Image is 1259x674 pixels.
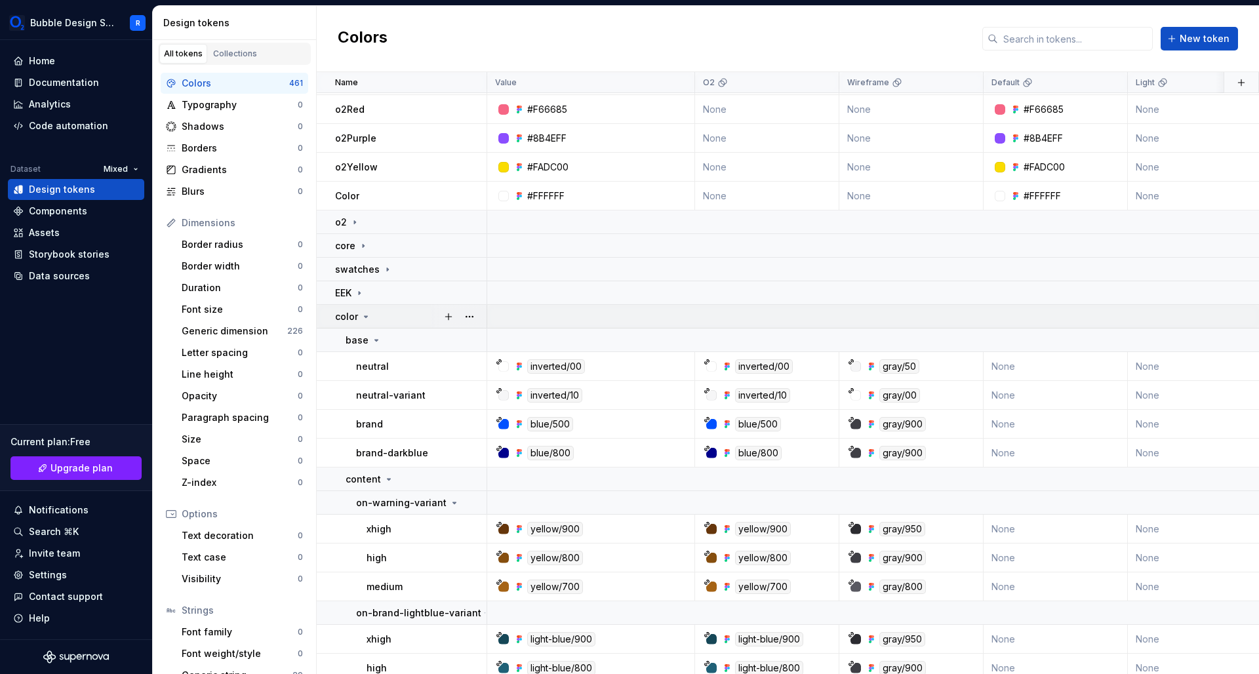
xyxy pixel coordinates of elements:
div: Bubble Design System [30,16,114,30]
div: Contact support [29,590,103,603]
a: Line height0 [176,364,308,385]
div: gray/950 [879,522,925,536]
p: high [367,551,387,565]
div: gray/00 [879,388,920,403]
a: Border radius0 [176,234,308,255]
div: gray/900 [879,446,926,460]
a: Colors461 [161,73,308,94]
div: Dataset [10,164,41,174]
div: Font weight/style [182,647,298,660]
div: #FADC00 [1024,161,1065,174]
td: None [984,439,1128,467]
div: Strings [182,604,303,617]
div: Notifications [29,504,89,517]
div: #FFFFFF [527,189,565,203]
div: 0 [298,100,303,110]
div: gray/900 [879,551,926,565]
div: 0 [298,165,303,175]
a: Data sources [8,266,144,287]
p: on-warning-variant [356,496,447,509]
div: yellow/700 [527,580,583,594]
td: None [984,572,1128,601]
div: blue/800 [527,446,574,460]
div: yellow/800 [735,551,791,565]
td: None [695,182,839,210]
a: Gradients0 [161,159,308,180]
div: Current plan : Free [10,435,142,448]
button: Bubble Design SystemR [3,9,150,37]
a: Typography0 [161,94,308,115]
p: o2Red [335,103,365,116]
div: 0 [298,574,303,584]
td: None [984,544,1128,572]
div: Visibility [182,572,298,585]
div: 0 [298,627,303,637]
a: Duration0 [176,277,308,298]
div: Text decoration [182,529,298,542]
div: yellow/900 [527,522,583,536]
td: None [984,381,1128,410]
td: None [839,95,984,124]
div: Data sources [29,269,90,283]
a: Text case0 [176,547,308,568]
td: None [839,153,984,182]
td: None [839,182,984,210]
a: Opacity0 [176,386,308,406]
div: 0 [298,369,303,380]
div: Dimensions [182,216,303,229]
a: Storybook stories [8,244,144,265]
svg: Supernova Logo [43,650,109,664]
button: Contact support [8,586,144,607]
div: Collections [213,49,257,59]
div: Gradients [182,163,298,176]
div: 0 [298,304,303,315]
div: 0 [298,648,303,659]
a: Blurs0 [161,181,308,202]
button: Notifications [8,500,144,521]
div: Blurs [182,185,298,198]
div: 0 [298,121,303,132]
div: light-blue/900 [735,632,803,646]
div: 0 [298,412,303,423]
div: Font size [182,303,298,316]
td: None [984,352,1128,381]
div: Space [182,454,298,467]
div: 0 [298,391,303,401]
p: color [335,310,358,323]
div: 461 [289,78,303,89]
p: on-brand-lightblue-variant [356,606,481,620]
a: Paragraph spacing0 [176,407,308,428]
div: Assets [29,226,60,239]
p: Wireframe [847,77,889,88]
p: base [346,334,369,347]
td: None [695,124,839,153]
div: #8B4EFF [1024,132,1063,145]
a: Size0 [176,429,308,450]
a: Font size0 [176,299,308,320]
td: None [984,410,1128,439]
div: #FADC00 [527,161,569,174]
div: Colors [182,77,289,90]
div: Border width [182,260,298,273]
div: Paragraph spacing [182,411,298,424]
p: Value [495,77,517,88]
p: EEK [335,287,351,300]
div: 0 [298,261,303,271]
button: Search ⌘K [8,521,144,542]
button: New token [1161,27,1238,50]
div: #F66685 [527,103,567,116]
p: Light [1136,77,1155,88]
div: 226 [287,326,303,336]
div: gray/800 [879,580,926,594]
a: Z-index0 [176,472,308,493]
div: 0 [298,239,303,250]
div: inverted/10 [735,388,790,403]
td: None [984,625,1128,654]
div: gray/50 [879,359,919,374]
a: Visibility0 [176,568,308,589]
button: Upgrade plan [10,456,142,480]
div: #FFFFFF [1024,189,1061,203]
a: Invite team [8,543,144,564]
div: Line height [182,368,298,381]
